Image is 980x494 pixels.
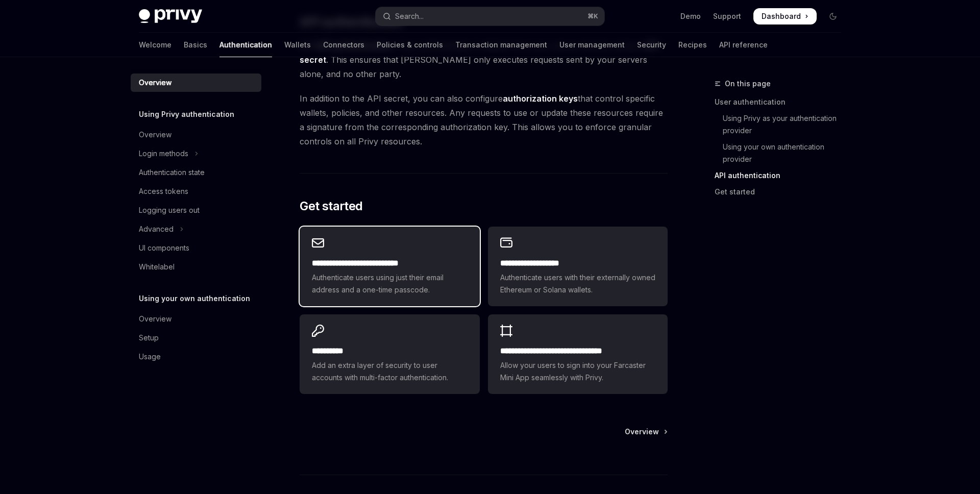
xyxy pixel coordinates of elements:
[376,7,604,26] button: Open search
[637,33,666,57] a: Security
[300,198,362,214] span: Get started
[131,348,261,366] a: Usage
[715,94,849,110] a: User authentication
[131,220,261,238] button: Toggle Advanced section
[139,351,161,363] div: Usage
[713,11,741,21] a: Support
[725,78,771,90] span: On this page
[131,73,261,92] a: Overview
[500,359,655,384] span: Allow your users to sign into your Farcaster Mini App seamlessly with Privy.
[139,166,205,179] div: Authentication state
[139,33,171,57] a: Welcome
[139,185,188,197] div: Access tokens
[300,314,479,394] a: **** *****Add an extra layer of security to user accounts with multi-factor authentication.
[715,184,849,200] a: Get started
[825,8,841,24] button: Toggle dark mode
[762,11,801,21] span: Dashboard
[488,227,668,306] a: **** **** **** ****Authenticate users with their externally owned Ethereum or Solana wallets.
[300,91,668,149] span: In addition to the API secret, you can also configure that control specific wallets, policies, an...
[312,271,467,296] span: Authenticate users using just their email address and a one-time passcode.
[284,33,311,57] a: Wallets
[131,239,261,257] a: UI components
[625,427,659,437] span: Overview
[139,332,159,344] div: Setup
[312,359,467,384] span: Add an extra layer of security to user accounts with multi-factor authentication.
[377,33,443,57] a: Policies & controls
[131,144,261,163] button: Toggle Login methods section
[559,33,625,57] a: User management
[625,427,667,437] a: Overview
[139,129,171,141] div: Overview
[455,33,547,57] a: Transaction management
[503,93,578,104] strong: authorization keys
[678,33,707,57] a: Recipes
[753,8,817,24] a: Dashboard
[395,10,424,22] div: Search...
[139,261,175,273] div: Whitelabel
[131,126,261,144] a: Overview
[715,139,849,167] a: Using your own authentication provider
[139,292,250,305] h5: Using your own authentication
[139,223,174,235] div: Advanced
[715,110,849,139] a: Using Privy as your authentication provider
[131,258,261,276] a: Whitelabel
[131,310,261,328] a: Overview
[323,33,364,57] a: Connectors
[715,167,849,184] a: API authentication
[587,12,598,20] span: ⌘ K
[131,163,261,182] a: Authentication state
[131,201,261,219] a: Logging users out
[139,204,200,216] div: Logging users out
[184,33,207,57] a: Basics
[500,271,655,296] span: Authenticate users with their externally owned Ethereum or Solana wallets.
[719,33,768,57] a: API reference
[219,33,272,57] a: Authentication
[139,9,202,23] img: dark logo
[131,182,261,201] a: Access tokens
[131,329,261,347] a: Setup
[680,11,701,21] a: Demo
[139,242,189,254] div: UI components
[139,147,188,160] div: Login methods
[139,313,171,325] div: Overview
[139,77,171,89] div: Overview
[300,38,668,81] span: With , Privy authenticates a request from your server directly using an . This ensures that [PERS...
[139,108,234,120] h5: Using Privy authentication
